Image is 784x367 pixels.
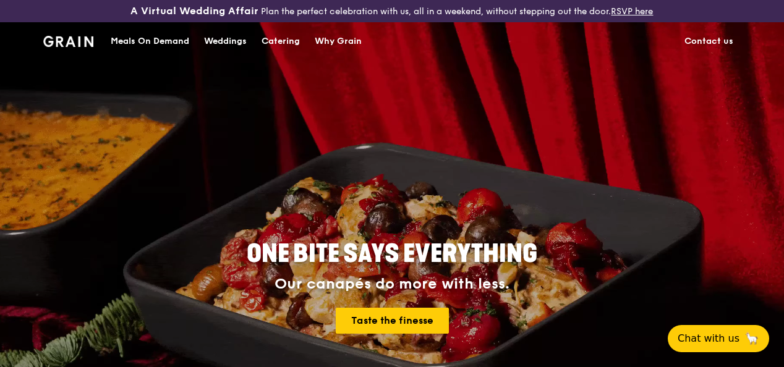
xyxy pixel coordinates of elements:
img: Grain [43,36,93,47]
a: Catering [254,23,307,60]
span: ONE BITE SAYS EVERYTHING [247,239,537,269]
a: Taste the finesse [336,308,449,334]
button: Chat with us🦙 [668,325,769,352]
a: RSVP here [611,6,653,17]
div: Weddings [204,23,247,60]
div: Plan the perfect celebration with us, all in a weekend, without stepping out the door. [130,5,653,17]
a: Weddings [197,23,254,60]
a: GrainGrain [43,22,93,59]
div: Why Grain [315,23,362,60]
h3: A Virtual Wedding Affair [130,5,258,17]
span: Chat with us [678,331,739,346]
a: Contact us [677,23,741,60]
div: Our canapés do more with less. [169,276,615,293]
div: Catering [262,23,300,60]
span: 🦙 [744,331,759,346]
div: Meals On Demand [111,23,189,60]
a: Why Grain [307,23,369,60]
